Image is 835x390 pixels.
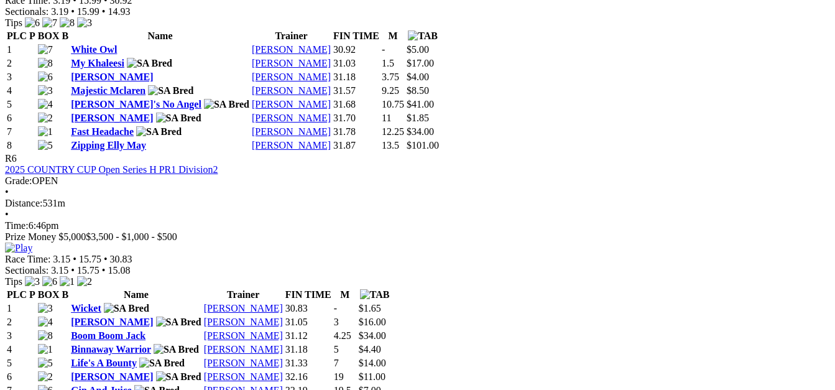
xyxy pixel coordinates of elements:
span: • [71,265,75,276]
span: BOX [38,30,60,41]
span: $101.00 [407,140,439,151]
span: BOX [38,289,60,300]
th: M [333,289,357,301]
td: 1 [6,302,36,315]
td: 30.92 [333,44,380,56]
span: $14.00 [359,358,386,368]
span: Time: [5,220,29,231]
td: 31.70 [333,112,380,124]
span: R6 [5,153,17,164]
a: [PERSON_NAME]'s No Angel [71,99,201,109]
text: 11 [382,113,391,123]
span: $34.00 [407,126,434,137]
img: TAB [408,30,438,42]
td: 4 [6,85,36,97]
img: 7 [38,44,53,55]
img: SA Bred [154,344,199,355]
text: 19 [334,371,344,382]
img: 6 [25,17,40,29]
a: [PERSON_NAME] [252,58,331,68]
img: 2 [77,276,92,287]
span: • [104,254,108,264]
img: 3 [38,85,53,96]
span: $3,500 - $1,000 - $500 [86,231,177,242]
img: 2 [38,371,53,383]
img: 8 [60,17,75,29]
td: 3 [6,71,36,83]
span: $16.00 [359,317,386,327]
img: 8 [38,58,53,69]
text: 9.25 [382,85,399,96]
a: Zipping Elly May [71,140,146,151]
td: 3 [6,330,36,342]
text: 10.75 [382,99,404,109]
th: Trainer [251,30,331,42]
img: 1 [38,344,53,355]
text: 5 [334,344,339,355]
td: 1 [6,44,36,56]
span: 15.75 [77,265,99,276]
img: 4 [38,99,53,110]
span: $1.65 [359,303,381,313]
td: 6 [6,371,36,383]
img: SA Bred [156,371,201,383]
text: 13.5 [382,140,399,151]
td: 31.18 [333,71,380,83]
a: [PERSON_NAME] [252,140,331,151]
img: SA Bred [156,113,201,124]
a: [PERSON_NAME] [204,371,283,382]
a: [PERSON_NAME] [71,371,153,382]
img: 7 [42,17,57,29]
img: 4 [38,317,53,328]
a: [PERSON_NAME] [71,113,153,123]
a: Majestic Mclaren [71,85,145,96]
span: 15.08 [108,265,130,276]
img: 3 [77,17,92,29]
a: Binnaway Warrior [71,344,151,355]
td: 31.68 [333,98,380,111]
text: - [382,44,385,55]
text: - [334,303,337,313]
th: M [381,30,405,42]
td: 31.03 [333,57,380,70]
span: 3.15 [53,254,70,264]
span: • [5,209,9,220]
img: SA Bred [127,58,172,69]
td: 4 [6,343,36,356]
td: 5 [6,357,36,369]
span: $5.00 [407,44,429,55]
td: 31.87 [333,139,380,152]
a: [PERSON_NAME] [71,317,153,327]
td: 32.16 [285,371,332,383]
img: 5 [38,358,53,369]
span: • [71,6,75,17]
th: Name [70,30,250,42]
img: Play [5,243,32,254]
text: 4.25 [334,330,351,341]
img: 3 [25,276,40,287]
span: $41.00 [407,99,434,109]
span: $17.00 [407,58,434,68]
a: Boom Boom Jack [71,330,145,341]
span: $34.00 [359,330,386,341]
a: [PERSON_NAME] [204,344,283,355]
span: $4.40 [359,344,381,355]
th: FIN TIME [333,30,380,42]
a: [PERSON_NAME] [252,126,331,137]
span: PLC [7,289,27,300]
td: 31.05 [285,316,332,328]
a: [PERSON_NAME] [252,85,331,96]
span: B [62,30,68,41]
img: 1 [38,126,53,137]
th: Name [70,289,202,301]
span: Distance: [5,198,42,208]
td: 31.33 [285,357,332,369]
img: SA Bred [104,303,149,314]
img: 2 [38,113,53,124]
td: 5 [6,98,36,111]
span: 3.15 [51,265,68,276]
span: $4.00 [407,72,429,82]
a: [PERSON_NAME] [204,330,283,341]
img: 1 [60,276,75,287]
span: Sectionals: [5,6,48,17]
